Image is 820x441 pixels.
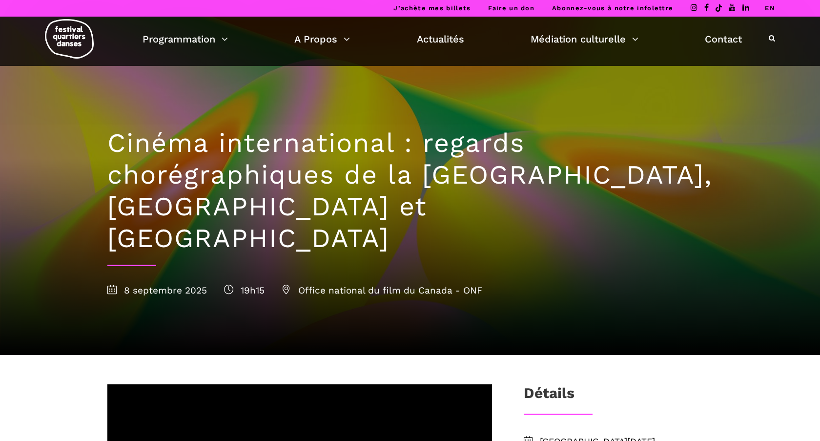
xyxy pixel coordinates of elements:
a: A Propos [294,31,350,47]
a: Contact [705,31,742,47]
a: Faire un don [488,4,534,12]
a: Programmation [143,31,228,47]
img: logo-fqd-med [45,19,94,59]
a: Abonnez-vous à notre infolettre [552,4,673,12]
span: 8 septembre 2025 [107,285,207,296]
a: Médiation culturelle [531,31,638,47]
a: J’achète mes billets [393,4,471,12]
h3: Détails [524,384,574,409]
span: 19h15 [224,285,265,296]
h1: Cinéma international : regards chorégraphiques de la [GEOGRAPHIC_DATA], [GEOGRAPHIC_DATA] et [GEO... [107,127,713,254]
a: EN [765,4,775,12]
a: Actualités [417,31,464,47]
span: Office national du film du Canada - ONF [282,285,483,296]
